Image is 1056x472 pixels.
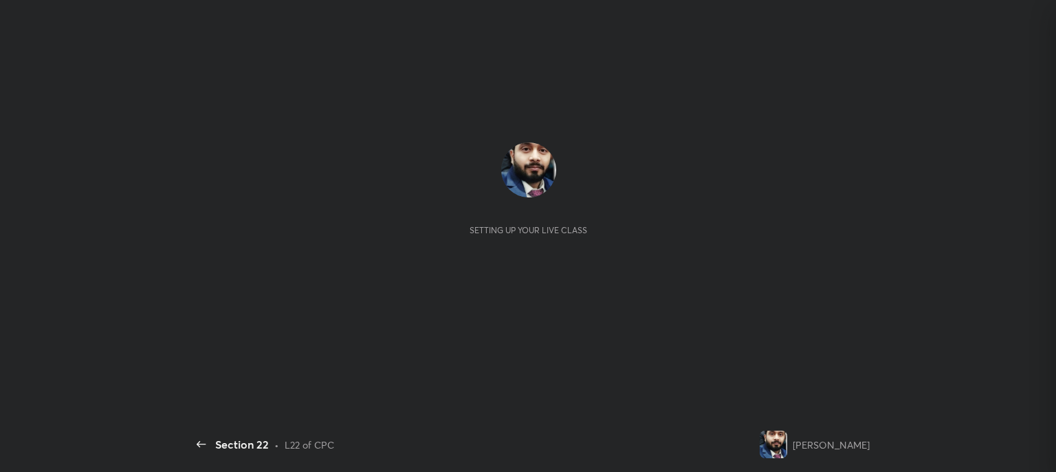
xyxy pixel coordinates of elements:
[274,438,279,452] div: •
[215,436,269,453] div: Section 22
[760,431,787,458] img: 0ee430d530ea4eab96c2489b3c8ae121.jpg
[470,225,587,235] div: Setting up your live class
[285,438,334,452] div: L22 of CPC
[793,438,870,452] div: [PERSON_NAME]
[501,142,556,197] img: 0ee430d530ea4eab96c2489b3c8ae121.jpg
